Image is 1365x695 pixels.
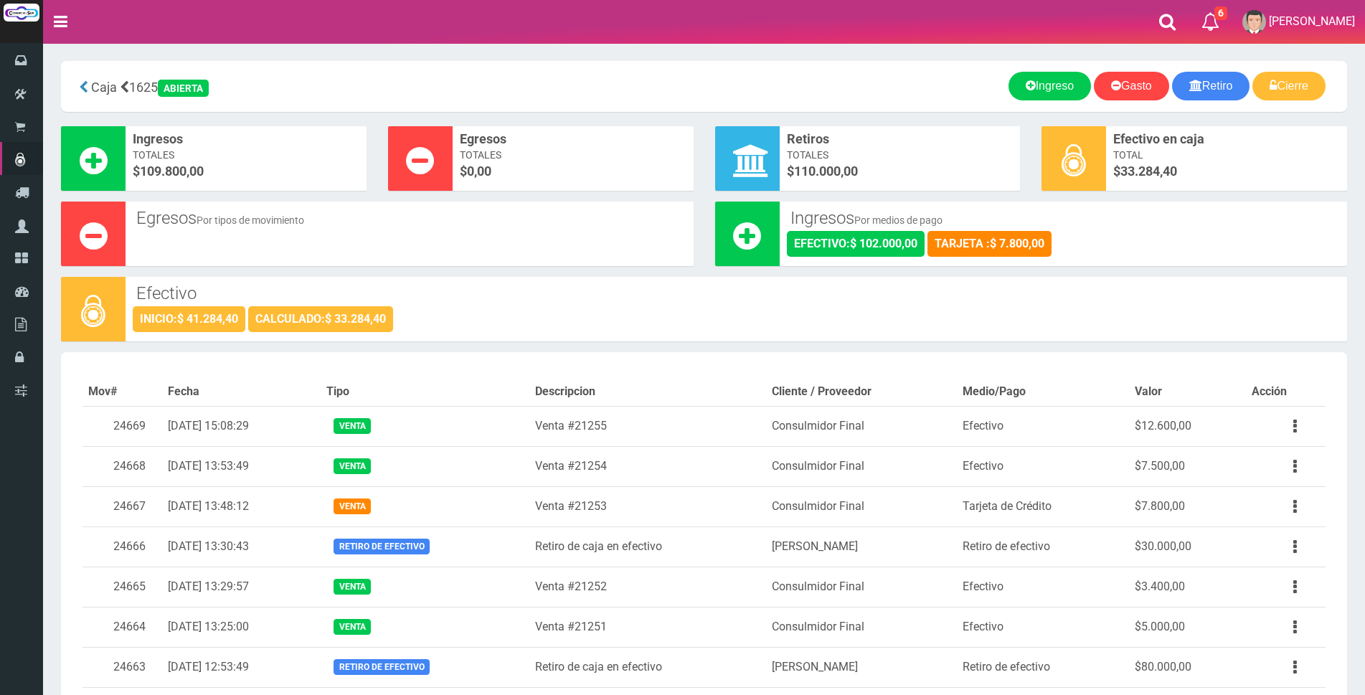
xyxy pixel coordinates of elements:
[1129,607,1246,647] td: $5.000,00
[4,4,39,22] img: Logo grande
[162,567,321,607] td: [DATE] 13:29:57
[460,130,686,148] span: Egresos
[334,579,370,594] span: Venta
[133,148,359,162] span: Totales
[133,130,359,148] span: Ingresos
[248,306,393,332] div: CALCULADO:
[1113,130,1340,148] span: Efectivo en caja
[162,378,321,406] th: Fecha
[72,72,493,101] div: 1625
[82,378,162,406] th: Mov#
[990,237,1044,250] strong: $ 7.800,00
[927,231,1052,257] div: TARJETA :
[91,80,117,95] span: Caja
[957,406,1129,446] td: Efectivo
[334,498,370,514] span: Venta
[766,446,957,486] td: Consulmidor Final
[1129,567,1246,607] td: $3.400,00
[957,526,1129,567] td: Retiro de efectivo
[197,214,304,226] small: Por tipos de movimiento
[1120,164,1177,179] span: 33.284,40
[766,567,957,607] td: Consulmidor Final
[1129,446,1246,486] td: $7.500,00
[1129,378,1246,406] th: Valor
[787,148,1014,162] span: Totales
[1172,72,1250,100] a: Retiro
[766,647,957,687] td: [PERSON_NAME]
[766,406,957,446] td: Consulmidor Final
[529,378,767,406] th: Descripcion
[794,164,858,179] font: 110.000,00
[854,214,943,226] small: Por medios de pago
[82,446,162,486] td: 24668
[140,164,204,179] font: 109.800,00
[1094,72,1169,100] a: Gasto
[82,647,162,687] td: 24663
[162,406,321,446] td: [DATE] 15:08:29
[1214,6,1227,20] span: 6
[766,526,957,567] td: [PERSON_NAME]
[957,607,1129,647] td: Efectivo
[334,659,429,674] span: Retiro de efectivo
[1246,378,1326,406] th: Acción
[82,406,162,446] td: 24669
[529,406,767,446] td: Venta #21255
[82,607,162,647] td: 24664
[790,209,1337,227] h3: Ingresos
[334,539,429,554] span: Retiro de efectivo
[766,486,957,526] td: Consulmidor Final
[957,486,1129,526] td: Tarjeta de Crédito
[158,80,209,97] div: ABIERTA
[787,162,1014,181] span: $
[177,312,238,326] strong: $ 41.284,40
[1242,10,1266,34] img: User Image
[133,306,245,332] div: INICIO:
[529,567,767,607] td: Venta #21252
[162,647,321,687] td: [DATE] 12:53:49
[321,378,529,406] th: Tipo
[162,446,321,486] td: [DATE] 13:53:49
[162,526,321,567] td: [DATE] 13:30:43
[460,148,686,162] span: Totales
[787,231,925,257] div: EFECTIVO:
[1113,162,1340,181] span: $
[1129,647,1246,687] td: $80.000,00
[529,446,767,486] td: Venta #21254
[529,647,767,687] td: Retiro de caja en efectivo
[529,526,767,567] td: Retiro de caja en efectivo
[957,378,1129,406] th: Medio/Pago
[334,418,370,433] span: Venta
[162,486,321,526] td: [DATE] 13:48:12
[82,526,162,567] td: 24666
[1129,526,1246,567] td: $30.000,00
[136,209,683,227] h3: Egresos
[1252,72,1326,100] a: Cierre
[460,162,686,181] span: $
[529,607,767,647] td: Venta #21251
[325,312,386,326] strong: $ 33.284,40
[787,130,1014,148] span: Retiros
[133,162,359,181] span: $
[1009,72,1091,100] a: Ingreso
[1269,14,1355,28] span: [PERSON_NAME]
[334,458,370,473] span: Venta
[766,607,957,647] td: Consulmidor Final
[529,486,767,526] td: Venta #21253
[957,567,1129,607] td: Efectivo
[162,607,321,647] td: [DATE] 13:25:00
[850,237,917,250] strong: $ 102.000,00
[1129,486,1246,526] td: $7.800,00
[957,446,1129,486] td: Efectivo
[766,378,957,406] th: Cliente / Proveedor
[467,164,491,179] font: 0,00
[136,284,1336,303] h3: Efectivo
[1113,148,1340,162] span: Total
[957,647,1129,687] td: Retiro de efectivo
[82,486,162,526] td: 24667
[82,567,162,607] td: 24665
[1129,406,1246,446] td: $12.600,00
[334,619,370,634] span: Venta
